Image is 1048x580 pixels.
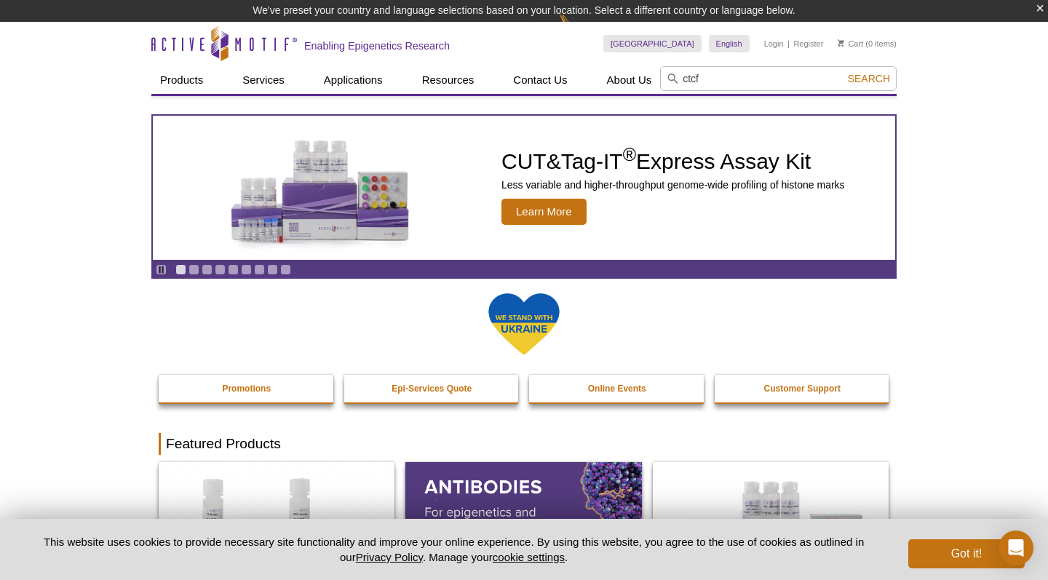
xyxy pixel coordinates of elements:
button: Search [843,72,894,85]
h2: CUT&Tag-IT Express Assay Kit [501,151,845,172]
a: English [709,35,750,52]
li: (0 items) [838,35,897,52]
li: | [787,35,790,52]
span: Learn More [501,199,587,225]
a: Applications [315,66,392,94]
img: Change Here [559,11,598,45]
button: cookie settings [493,551,565,563]
a: Register [793,39,823,49]
article: CUT&Tag-IT Express Assay Kit [153,116,895,260]
img: Your Cart [838,39,844,47]
a: Products [151,66,212,94]
a: Login [764,39,784,49]
img: We Stand With Ukraine [488,292,560,357]
a: Privacy Policy [356,551,423,563]
a: Go to slide 6 [241,264,252,275]
h2: Enabling Epigenetics Research [304,39,450,52]
button: Got it! [908,539,1025,568]
a: Resources [413,66,483,94]
a: Go to slide 5 [228,264,239,275]
a: [GEOGRAPHIC_DATA] [603,35,702,52]
strong: Online Events [588,384,646,394]
a: Go to slide 7 [254,264,265,275]
a: Services [234,66,293,94]
p: Less variable and higher-throughput genome-wide profiling of histone marks [501,178,845,191]
a: Go to slide 8 [267,264,278,275]
a: Contact Us [504,66,576,94]
p: This website uses cookies to provide necessary site functionality and improve your online experie... [23,534,884,565]
a: Go to slide 1 [175,264,186,275]
div: Open Intercom Messenger [999,531,1033,565]
a: Customer Support [715,375,891,402]
sup: ® [623,144,636,164]
input: Keyword, Cat. No. [660,66,897,91]
a: Online Events [529,375,705,402]
a: Promotions [159,375,335,402]
a: Go to slide 3 [202,264,213,275]
img: CUT&Tag-IT Express Assay Kit [200,108,440,268]
a: Go to slide 2 [188,264,199,275]
span: Search [848,73,890,84]
strong: Promotions [222,384,271,394]
a: About Us [598,66,661,94]
a: Cart [838,39,863,49]
a: CUT&Tag-IT Express Assay Kit CUT&Tag-IT®Express Assay Kit Less variable and higher-throughput gen... [153,116,895,260]
h2: Featured Products [159,433,889,455]
a: Toggle autoplay [156,264,167,275]
a: Go to slide 9 [280,264,291,275]
strong: Epi-Services Quote [392,384,472,394]
strong: Customer Support [764,384,841,394]
a: Epi-Services Quote [344,375,520,402]
a: Go to slide 4 [215,264,226,275]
